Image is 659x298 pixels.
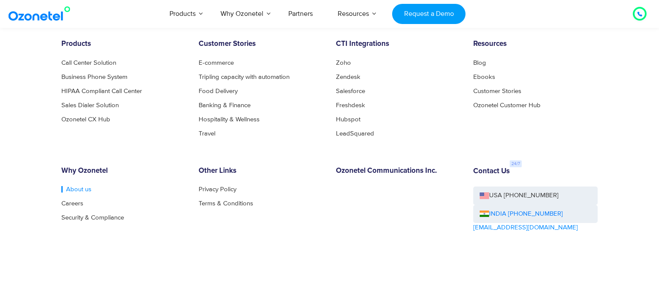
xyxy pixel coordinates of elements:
a: Blog [473,60,486,66]
a: Travel [199,130,215,137]
a: Business Phone System [61,74,127,80]
a: Ozonetel CX Hub [61,116,110,123]
a: Zoho [336,60,351,66]
a: Hubspot [336,116,360,123]
a: E-commerce [199,60,234,66]
h6: Why Ozonetel [61,167,186,175]
h6: Products [61,40,186,48]
a: [EMAIL_ADDRESS][DOMAIN_NAME] [473,223,578,233]
a: INDIA [PHONE_NUMBER] [480,209,563,219]
a: Sales Dialer Solution [61,102,119,108]
a: Zendesk [336,74,360,80]
a: Tripling capacity with automation [199,74,290,80]
a: Food Delivery [199,88,238,94]
h6: Resources [473,40,598,48]
h6: Other Links [199,167,323,175]
a: Careers [61,200,83,207]
img: ind-flag.png [480,211,489,217]
a: LeadSquared [336,130,374,137]
a: Ozonetel Customer Hub [473,102,541,108]
h6: CTI Integrations [336,40,460,48]
h6: Ozonetel Communications Inc. [336,167,460,175]
a: USA [PHONE_NUMBER] [473,187,598,205]
a: Freshdesk [336,102,365,108]
a: Request a Demo [392,4,466,24]
a: About us [61,186,91,193]
a: Hospitality & Wellness [199,116,260,123]
h6: Customer Stories [199,40,323,48]
img: us-flag.png [480,193,489,199]
a: Salesforce [336,88,365,94]
a: Customer Stories [473,88,521,94]
a: Privacy Policy [199,186,236,193]
a: Security & Compliance [61,214,124,221]
a: Terms & Conditions [199,200,253,207]
a: HIPAA Compliant Call Center [61,88,142,94]
a: Banking & Finance [199,102,251,108]
h6: Contact Us [473,167,510,176]
a: Ebooks [473,74,495,80]
a: Call Center Solution [61,60,116,66]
